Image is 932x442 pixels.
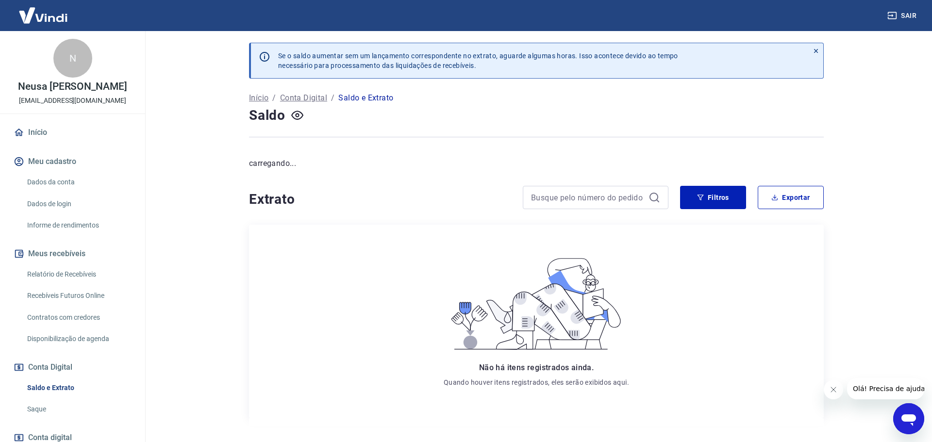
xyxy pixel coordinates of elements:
a: Disponibilização de agenda [23,329,133,349]
iframe: Message from company [847,378,924,399]
span: Não há itens registrados ainda. [479,363,594,372]
a: Início [249,92,268,104]
p: Saldo e Extrato [338,92,393,104]
a: Dados de login [23,194,133,214]
a: Relatório de Recebíveis [23,264,133,284]
p: [EMAIL_ADDRESS][DOMAIN_NAME] [19,96,126,106]
img: Vindi [12,0,75,30]
h4: Saldo [249,106,285,125]
p: carregando... [249,158,824,169]
button: Exportar [758,186,824,209]
button: Filtros [680,186,746,209]
h4: Extrato [249,190,511,209]
button: Conta Digital [12,357,133,378]
div: N [53,39,92,78]
iframe: Close message [824,380,843,399]
input: Busque pelo número do pedido [531,190,645,205]
a: Saque [23,399,133,419]
button: Meu cadastro [12,151,133,172]
p: Quando houver itens registrados, eles serão exibidos aqui. [444,377,629,387]
p: / [331,92,334,104]
button: Meus recebíveis [12,243,133,264]
a: Dados da conta [23,172,133,192]
a: Informe de rendimentos [23,215,133,235]
a: Conta Digital [280,92,327,104]
span: Olá! Precisa de ajuda? [6,7,82,15]
iframe: Button to launch messaging window [893,403,924,434]
a: Saldo e Extrato [23,378,133,398]
button: Sair [885,7,920,25]
p: Se o saldo aumentar sem um lançamento correspondente no extrato, aguarde algumas horas. Isso acon... [278,51,678,70]
a: Início [12,122,133,143]
a: Contratos com credores [23,308,133,327]
p: Neusa [PERSON_NAME] [18,82,127,92]
a: Recebíveis Futuros Online [23,286,133,306]
p: / [272,92,276,104]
